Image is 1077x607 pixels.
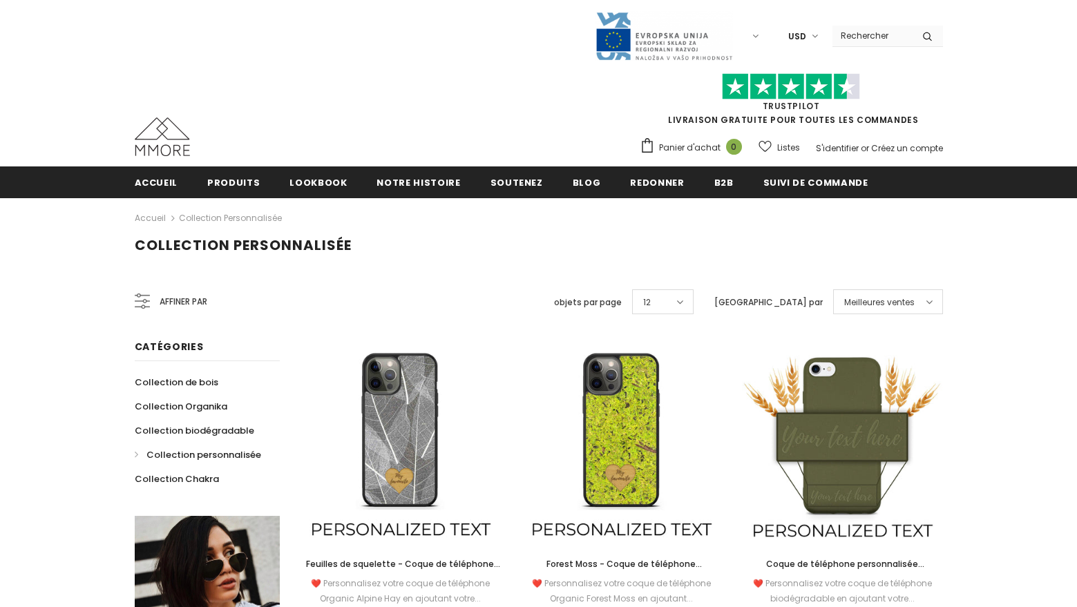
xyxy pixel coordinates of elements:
[490,166,543,197] a: soutenez
[763,100,820,112] a: TrustPilot
[640,79,943,126] span: LIVRAISON GRATUITE POUR TOUTES LES COMMANDES
[844,296,915,309] span: Meilleures ventes
[135,117,190,156] img: Cas MMORE
[630,176,684,189] span: Redonner
[135,376,218,389] span: Collection de bois
[135,424,254,437] span: Collection biodégradable
[207,176,260,189] span: Produits
[714,176,734,189] span: B2B
[763,166,868,197] a: Suivi de commande
[659,141,721,155] span: Panier d'achat
[207,166,260,197] a: Produits
[861,142,869,154] span: or
[640,137,749,158] a: Panier d'achat 0
[179,212,282,224] a: Collection personnalisée
[306,558,500,585] span: Feuilles de squelette - Coque de téléphone personnalisée - Cadeau personnalisé
[573,176,601,189] span: Blog
[766,558,924,585] span: Coque de téléphone personnalisée biodégradable - Vert olive
[573,166,601,197] a: Blog
[722,73,860,100] img: Faites confiance aux étoiles pilotes
[630,166,684,197] a: Redonner
[135,400,227,413] span: Collection Organika
[759,135,800,160] a: Listes
[135,370,218,394] a: Collection de bois
[816,142,859,154] a: S'identifier
[135,418,254,443] a: Collection biodégradable
[554,296,622,309] label: objets par page
[377,176,460,189] span: Notre histoire
[135,176,178,189] span: Accueil
[763,176,868,189] span: Suivi de commande
[714,296,823,309] label: [GEOGRAPHIC_DATA] par
[643,296,651,309] span: 12
[377,166,460,197] a: Notre histoire
[777,141,800,155] span: Listes
[595,11,733,61] img: Javni Razpis
[521,576,721,606] div: ❤️ Personnalisez votre coque de téléphone Organic Forest Moss en ajoutant...
[726,139,742,155] span: 0
[135,472,219,485] span: Collection Chakra
[788,30,806,44] span: USD
[135,166,178,197] a: Accueil
[490,176,543,189] span: soutenez
[540,558,702,585] span: Forest Moss - Coque de téléphone personnalisée - Cadeau personnalisé
[301,557,501,572] a: Feuilles de squelette - Coque de téléphone personnalisée - Cadeau personnalisé
[832,26,912,46] input: Search Site
[160,294,207,309] span: Affiner par
[595,30,733,41] a: Javni Razpis
[146,448,261,461] span: Collection personnalisée
[301,576,501,606] div: ❤️ Personnalisez votre coque de téléphone Organic Alpine Hay en ajoutant votre...
[135,340,204,354] span: Catégories
[742,557,942,572] a: Coque de téléphone personnalisée biodégradable - Vert olive
[135,235,352,255] span: Collection personnalisée
[135,443,261,467] a: Collection personnalisée
[135,394,227,418] a: Collection Organika
[742,576,942,606] div: ❤️ Personnalisez votre coque de téléphone biodégradable en ajoutant votre...
[289,176,347,189] span: Lookbook
[871,142,943,154] a: Créez un compte
[714,166,734,197] a: B2B
[135,210,166,227] a: Accueil
[135,467,219,491] a: Collection Chakra
[521,557,721,572] a: Forest Moss - Coque de téléphone personnalisée - Cadeau personnalisé
[289,166,347,197] a: Lookbook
